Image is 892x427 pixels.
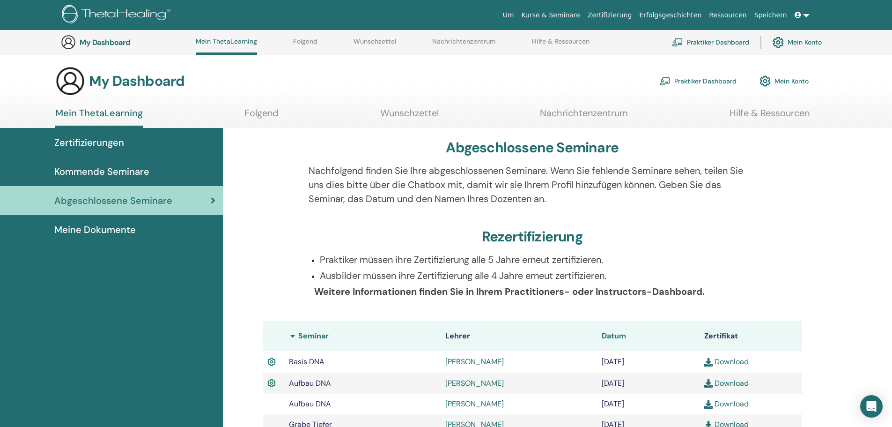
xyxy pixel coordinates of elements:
img: generic-user-icon.jpg [61,35,76,50]
td: [DATE] [597,394,700,414]
img: download.svg [704,400,713,409]
img: generic-user-icon.jpg [55,66,85,96]
td: [DATE] [597,373,700,394]
a: Download [704,378,749,388]
a: Folgend [293,37,317,52]
img: logo.png [62,5,174,26]
p: Ausbilder müssen ihre Zertifizierung alle 4 Jahre erneut zertifizieren. [320,269,756,283]
img: Active Certificate [267,377,276,390]
img: download.svg [704,379,713,388]
img: chalkboard-teacher.svg [659,77,671,85]
a: Hilfe & Ressourcen [730,107,810,126]
div: Open Intercom Messenger [860,395,883,418]
span: Basis DNA [289,357,324,367]
a: Datum [602,331,626,341]
a: Speichern [751,7,791,24]
a: Folgend [244,107,279,126]
span: Zertifizierungen [54,135,124,150]
a: Mein ThetaLearning [55,107,143,128]
h3: My Dashboard [80,38,173,47]
span: Aufbau DNA [289,399,331,409]
a: Wunschzettel [380,107,439,126]
p: Nachfolgend finden Sie Ihre abgeschlossenen Seminare. Wenn Sie fehlende Seminare sehen, teilen Si... [309,164,756,206]
span: Abgeschlossene Seminare [54,194,172,208]
a: Mein Konto [773,32,822,52]
a: Mein Konto [759,71,809,91]
th: Zertifikat [700,321,802,351]
a: Ressourcen [705,7,750,24]
h3: Abgeschlossene Seminare [446,139,619,156]
a: Nachrichtenzentrum [432,37,496,52]
img: cog.svg [759,73,771,89]
a: Download [704,399,749,409]
a: [PERSON_NAME] [445,399,504,409]
a: Praktiker Dashboard [672,32,749,52]
img: cog.svg [773,34,784,50]
a: [PERSON_NAME] [445,378,504,388]
b: Weitere Informationen finden Sie in Ihrem Practitioners- oder Instructors-Dashboard. [314,285,705,298]
span: Kommende Seminare [54,165,149,179]
a: Erfolgsgeschichten [635,7,705,24]
td: [DATE] [597,351,700,373]
h3: My Dashboard [89,73,184,90]
a: Wunschzettel [354,37,396,52]
a: Praktiker Dashboard [659,71,737,91]
a: Kurse & Seminare [518,7,584,24]
img: chalkboard-teacher.svg [672,38,683,46]
h3: Rezertifizierung [482,228,583,245]
img: Active Certificate [267,356,276,368]
a: Nachrichtenzentrum [540,107,628,126]
span: Aufbau DNA [289,378,331,388]
span: Datum [602,331,626,341]
th: Lehrer [441,321,597,351]
a: Um [499,7,518,24]
img: download.svg [704,358,713,367]
a: [PERSON_NAME] [445,357,504,367]
span: Meine Dokumente [54,223,136,237]
a: Download [704,357,749,367]
a: Zertifizierung [584,7,635,24]
a: Mein ThetaLearning [196,37,257,55]
a: Hilfe & Ressourcen [532,37,590,52]
p: Praktiker müssen ihre Zertifizierung alle 5 Jahre erneut zertifizieren. [320,253,756,267]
